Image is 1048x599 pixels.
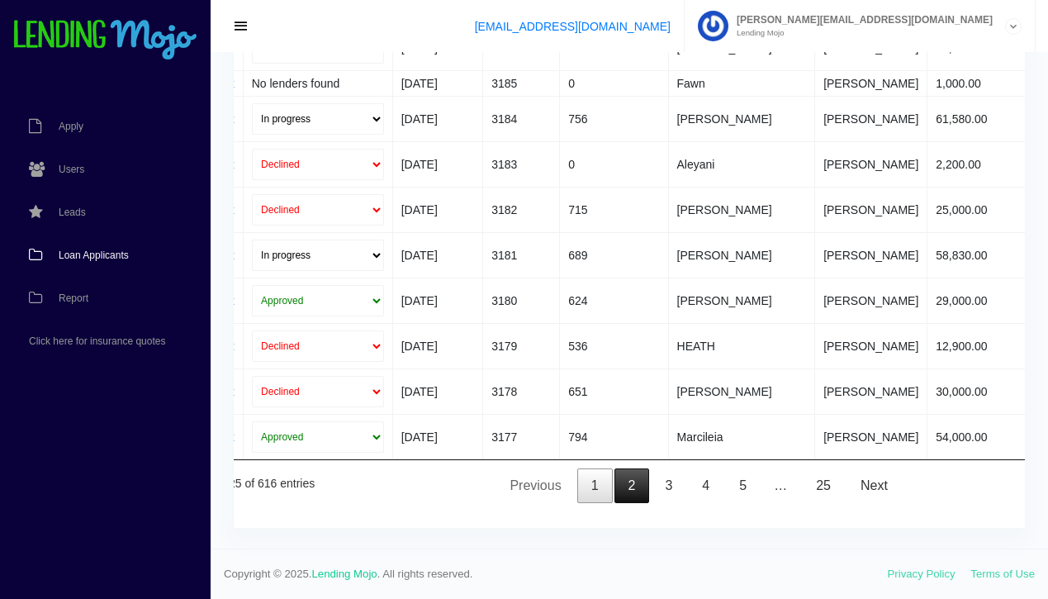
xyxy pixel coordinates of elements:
td: 2,200.00 [927,141,1041,187]
img: Profile image [698,11,728,41]
td: [PERSON_NAME] [669,278,816,323]
td: 3177 [483,414,560,459]
a: 5 [725,468,761,503]
td: [PERSON_NAME] [815,96,927,141]
td: 3181 [483,232,560,278]
a: Export [201,113,234,125]
td: 794 [560,414,668,459]
td: [PERSON_NAME] [815,278,927,323]
td: [PERSON_NAME] [815,70,927,96]
a: Export [201,340,234,352]
td: 61,580.00 [927,96,1041,141]
td: [PERSON_NAME] [815,232,927,278]
td: 0 [560,70,668,96]
td: [DATE] [393,70,483,96]
span: Users [59,164,84,174]
td: [DATE] [393,232,483,278]
a: Lending Mojo [312,568,377,580]
a: Privacy Policy [888,568,956,580]
td: [DATE] [393,368,483,414]
span: Apply [59,121,83,131]
span: Copyright © 2025. . All rights reserved. [224,566,888,582]
td: 58,830.00 [927,232,1041,278]
td: Aleyani [669,141,816,187]
td: 3180 [483,278,560,323]
a: Export [201,295,234,307]
td: 29,000.00 [927,278,1041,323]
td: [DATE] [393,96,483,141]
td: 30,000.00 [927,368,1041,414]
a: Previous [496,468,575,503]
td: 25,000.00 [927,187,1041,232]
td: [PERSON_NAME] [669,368,816,414]
a: Export [201,250,234,261]
td: [DATE] [393,141,483,187]
a: 1 [577,468,613,503]
span: Click here for insurance quotes [29,336,165,346]
a: 4 [688,468,723,503]
td: 756 [560,96,668,141]
td: 3184 [483,96,560,141]
td: [PERSON_NAME] [815,414,927,459]
td: 536 [560,323,668,368]
td: [DATE] [393,278,483,323]
a: Export [201,204,234,216]
a: Terms of Use [970,568,1035,580]
td: [PERSON_NAME] [815,323,927,368]
td: [PERSON_NAME] [815,187,927,232]
td: 651 [560,368,668,414]
td: 1,000.00 [927,70,1041,96]
span: Leads [59,207,86,217]
td: [PERSON_NAME] [669,96,816,141]
td: [DATE] [393,187,483,232]
a: Export [201,431,234,443]
a: Export [201,386,234,397]
td: No lenders found [244,70,393,96]
td: 715 [560,187,668,232]
a: 25 [802,468,845,503]
td: 54,000.00 [927,414,1041,459]
small: Lending Mojo [728,29,993,37]
td: 3185 [483,70,560,96]
td: 0 [560,141,668,187]
a: Next [846,468,902,503]
td: 624 [560,278,668,323]
td: 689 [560,232,668,278]
a: Export [201,159,234,170]
div: Showing 1 to 25 of 616 entries [159,465,315,492]
td: 3178 [483,368,560,414]
td: Marcileia [669,414,816,459]
td: 3179 [483,323,560,368]
a: 3 [651,468,686,503]
td: [DATE] [393,323,483,368]
span: [PERSON_NAME][EMAIL_ADDRESS][DOMAIN_NAME] [728,15,993,25]
td: [PERSON_NAME] [815,368,927,414]
a: Export [201,42,234,54]
a: Export [201,78,234,89]
img: logo-small.png [12,20,198,61]
span: … [761,478,800,492]
td: 3182 [483,187,560,232]
td: [DATE] [393,414,483,459]
span: Loan Applicants [59,250,129,260]
a: [EMAIL_ADDRESS][DOMAIN_NAME] [475,20,671,33]
td: 12,900.00 [927,323,1041,368]
td: [PERSON_NAME] [669,187,816,232]
a: 2 [614,468,650,503]
td: [PERSON_NAME] [669,232,816,278]
td: [PERSON_NAME] [815,141,927,187]
td: HEATH [669,323,816,368]
td: 3183 [483,141,560,187]
td: Fawn [669,70,816,96]
span: Report [59,293,88,303]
